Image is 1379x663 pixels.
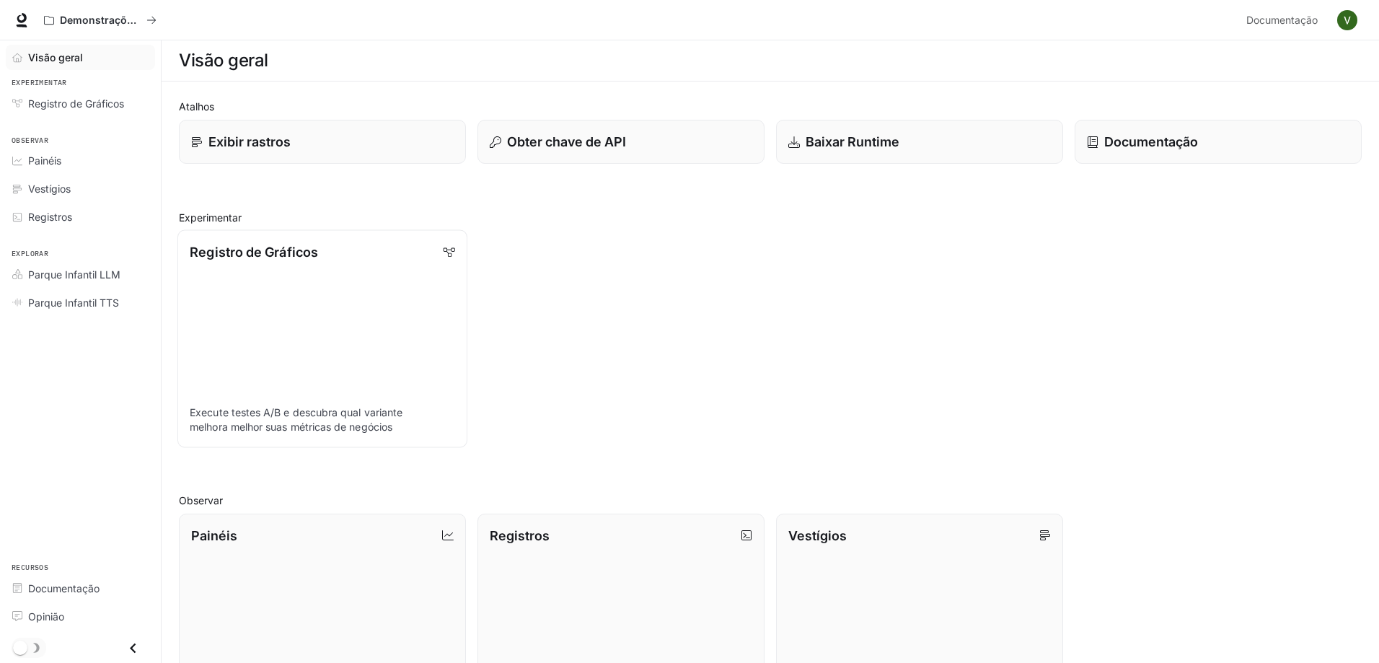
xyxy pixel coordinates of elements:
a: Documentação [1241,6,1327,35]
font: Vestígios [28,183,71,195]
font: Atalhos [179,100,214,113]
font: Painéis [191,528,237,543]
font: Observar [179,494,223,506]
font: Exibir rastros [208,134,291,149]
font: Experimentar [179,211,242,224]
a: Documentação [6,576,155,601]
button: Todos os espaços de trabalho [38,6,163,35]
a: Vestígios [6,176,155,201]
font: Vestígios [788,528,847,543]
font: Documentação [1246,14,1318,26]
span: Alternar modo escuro [13,639,27,655]
a: Visão geral [6,45,155,70]
font: Experimentar [12,78,67,87]
font: Opinião [28,610,64,623]
img: Avatar do usuário [1337,10,1357,30]
a: Parque Infantil LLM [6,262,155,287]
font: Registros [28,211,72,223]
font: Documentação [1104,134,1198,149]
font: Demonstrações de IA no mundo [60,14,221,26]
font: Documentação [28,582,100,594]
a: Registro de Gráficos [6,91,155,116]
a: Parque Infantil TTS [6,290,155,315]
a: Registros [6,204,155,229]
button: Avatar do usuário [1333,6,1362,35]
font: Obter chave de API [507,134,626,149]
font: Registros [490,528,550,543]
font: Registro de Gráficos [28,97,124,110]
a: Documentação [1075,120,1362,164]
font: Baixar Runtime [806,134,899,149]
a: Baixar Runtime [776,120,1063,164]
font: Recursos [12,563,48,572]
font: Painéis [28,154,61,167]
a: Registro de GráficosExecute testes A/B e descubra qual variante melhora melhor suas métricas de n... [177,230,467,447]
font: Visão geral [179,50,268,71]
button: Obter chave de API [477,120,765,164]
font: Parque Infantil LLM [28,268,120,281]
font: Execute testes A/B e descubra qual variante melhora melhor suas métricas de negócios [190,406,402,433]
font: Observar [12,136,48,145]
button: Fechar gaveta [117,633,149,663]
a: Painéis [6,148,155,173]
font: Parque Infantil TTS [28,297,119,309]
font: Registro de Gráficos [190,245,318,260]
font: Explorar [12,249,48,258]
a: Opinião [6,604,155,629]
a: Exibir rastros [179,120,466,164]
font: Visão geral [28,51,83,63]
